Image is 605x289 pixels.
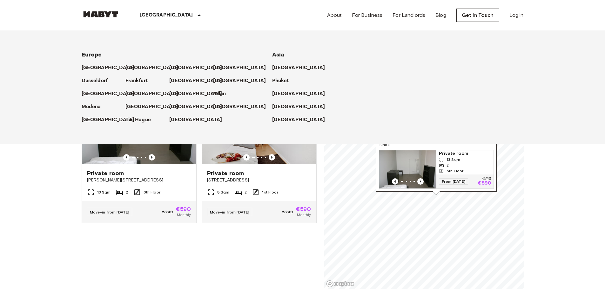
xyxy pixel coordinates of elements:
p: [GEOGRAPHIC_DATA] [213,103,266,111]
p: [GEOGRAPHIC_DATA] [272,64,325,72]
button: Previous image [269,154,275,161]
a: Modena [82,103,107,111]
a: [GEOGRAPHIC_DATA] [272,64,332,72]
span: Monthly [297,212,311,218]
p: [GEOGRAPHIC_DATA] [82,90,135,98]
span: 2 [126,189,128,195]
span: Private room [87,169,124,177]
p: Modena [82,103,101,111]
a: Log in [509,11,524,19]
a: [GEOGRAPHIC_DATA] [272,116,332,124]
button: Previous image [149,154,155,161]
img: Marketing picture of unit DE-01-302-015-02 [379,150,436,188]
p: [GEOGRAPHIC_DATA] [82,64,135,72]
a: Marketing picture of unit DE-01-302-015-02Previous imagePrevious imagePrivate room[PERSON_NAME][S... [82,88,197,223]
a: Blog [435,11,446,19]
a: Mapbox logo [326,280,354,287]
p: [GEOGRAPHIC_DATA] [169,103,222,111]
span: 1 units [379,142,494,148]
span: 2 [447,162,449,168]
span: [PERSON_NAME][STREET_ADDRESS] [87,177,191,183]
a: [GEOGRAPHIC_DATA] [213,77,272,85]
p: €740 [482,177,491,181]
a: [GEOGRAPHIC_DATA] [125,64,185,72]
a: [GEOGRAPHIC_DATA] [169,90,229,98]
span: €590 [296,206,311,212]
a: Phuket [272,77,295,85]
a: About [327,11,342,19]
span: 2 [245,189,247,195]
span: Private room [207,169,244,177]
span: €590 [176,206,191,212]
button: Previous image [123,154,130,161]
p: [GEOGRAPHIC_DATA] [272,90,325,98]
p: [GEOGRAPHIC_DATA] [125,103,178,111]
span: 6th Floor [447,168,463,174]
p: [GEOGRAPHIC_DATA] [213,64,266,72]
button: Previous image [243,154,250,161]
span: 1st Floor [262,189,278,195]
a: [GEOGRAPHIC_DATA] [125,90,185,98]
a: [GEOGRAPHIC_DATA] [213,103,272,111]
p: [GEOGRAPHIC_DATA] [213,77,266,85]
p: [GEOGRAPHIC_DATA] [125,64,178,72]
p: The Hague [125,116,151,124]
span: €740 [282,209,293,215]
p: Milan [213,90,226,98]
a: [GEOGRAPHIC_DATA] [169,77,229,85]
p: [GEOGRAPHIC_DATA] [169,77,222,85]
p: [GEOGRAPHIC_DATA] [140,11,193,19]
a: [GEOGRAPHIC_DATA] [125,103,185,111]
a: [GEOGRAPHIC_DATA] [169,116,229,124]
span: 13 Sqm [97,189,111,195]
span: From [DATE] [439,178,468,185]
img: Habyt [82,11,120,17]
a: [GEOGRAPHIC_DATA] [272,103,332,111]
span: [STREET_ADDRESS] [207,177,311,183]
a: Marketing picture of unit DE-01-074-001-01HPrevious imagePrevious imagePrivate room[STREET_ADDRES... [202,88,317,223]
a: [GEOGRAPHIC_DATA] [213,64,272,72]
span: Monthly [177,212,191,218]
a: Dusseldorf [82,77,114,85]
p: €590 [478,181,491,186]
p: [GEOGRAPHIC_DATA] [272,116,325,124]
div: Map marker [376,114,497,195]
p: [GEOGRAPHIC_DATA] [169,116,222,124]
a: [GEOGRAPHIC_DATA] [82,90,141,98]
p: [GEOGRAPHIC_DATA] [272,103,325,111]
a: [GEOGRAPHIC_DATA] [169,103,229,111]
p: Phuket [272,77,289,85]
p: [GEOGRAPHIC_DATA] [125,90,178,98]
a: For Landlords [393,11,425,19]
p: Dusseldorf [82,77,108,85]
a: Frankfurt [125,77,154,85]
p: [GEOGRAPHIC_DATA] [169,90,222,98]
a: [GEOGRAPHIC_DATA] [82,116,141,124]
p: Frankfurt [125,77,148,85]
p: [GEOGRAPHIC_DATA] [169,64,222,72]
span: 6th Floor [144,189,160,195]
button: Previous image [392,178,398,185]
span: Europe [82,51,102,58]
a: Marketing picture of unit DE-01-302-015-02Previous imagePrevious imagePrivate room13 Sqm26th Floo... [379,150,494,189]
a: The Hague [125,116,157,124]
span: Move-in from [DATE] [210,210,250,214]
button: Previous image [417,178,424,185]
span: €740 [162,209,173,215]
a: Get in Touch [456,9,499,22]
a: [GEOGRAPHIC_DATA] [272,90,332,98]
a: [GEOGRAPHIC_DATA] [82,64,141,72]
span: 13 Sqm [447,157,460,162]
span: 8 Sqm [217,189,230,195]
span: Move-in from [DATE] [90,210,130,214]
span: Private room [439,150,491,157]
span: Asia [272,51,285,58]
a: [GEOGRAPHIC_DATA] [169,64,229,72]
a: Milan [213,90,232,98]
a: For Business [352,11,382,19]
p: [GEOGRAPHIC_DATA] [82,116,135,124]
